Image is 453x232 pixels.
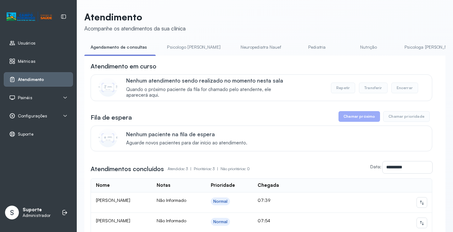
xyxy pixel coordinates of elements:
h3: Fila de espera [91,113,132,122]
p: Administrador [23,213,51,218]
h3: Atendimentos concluídos [91,165,164,173]
span: [PERSON_NAME] [96,218,130,223]
h3: Atendimento em curso [91,62,156,71]
div: Normal [213,219,228,224]
span: Usuários [18,40,36,46]
p: Nenhum atendimento sendo realizado no momento nesta sala [126,77,293,84]
p: Nenhum paciente na fila de espera [126,131,247,138]
a: Usuários [9,40,68,46]
p: Atendidos: 3 [168,165,194,173]
div: Chegada [258,182,279,188]
button: Repetir [331,83,355,93]
p: Prioritários: 3 [194,165,221,173]
span: Aguarde novos pacientes para dar início ao atendimento. [126,140,247,146]
span: Configurações [18,113,47,119]
a: Agendamento de consultas [84,42,153,52]
span: | [217,166,218,171]
button: Encerrar [391,83,418,93]
div: Normal [213,199,228,204]
p: Suporte [23,207,51,213]
span: Suporte [18,132,34,137]
span: Quando o próximo paciente da fila for chamado pelo atendente, ele aparecerá aqui. [126,87,293,99]
a: Psicologo [PERSON_NAME] [161,42,226,52]
p: Atendimento [84,11,186,23]
div: Notas [157,182,170,188]
a: Pediatria [295,42,339,52]
img: Logotipo do estabelecimento [7,12,52,22]
a: Métricas [9,58,68,64]
a: Nutrição [347,42,391,52]
p: Não prioritários: 0 [221,165,250,173]
span: 07:54 [258,218,270,223]
span: 07:39 [258,197,271,203]
a: Neuropediatra Nauef [234,42,288,52]
span: [PERSON_NAME] [96,197,130,203]
button: Chamar próximo [338,111,380,122]
label: Data: [370,164,381,169]
button: Transferir [359,83,388,93]
span: Painéis [18,95,32,100]
button: Chamar prioridade [383,111,430,122]
span: | [190,166,191,171]
a: Atendimento [9,76,68,83]
div: Prioridade [211,182,235,188]
span: Não Informado [157,218,186,223]
img: Imagem de CalloutCard [98,128,117,147]
span: Não Informado [157,197,186,203]
div: Nome [96,182,110,188]
img: Imagem de CalloutCard [98,78,117,97]
span: Atendimento [18,77,44,82]
span: Métricas [18,59,36,64]
div: Acompanhe os atendimentos da sua clínica [84,25,186,32]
